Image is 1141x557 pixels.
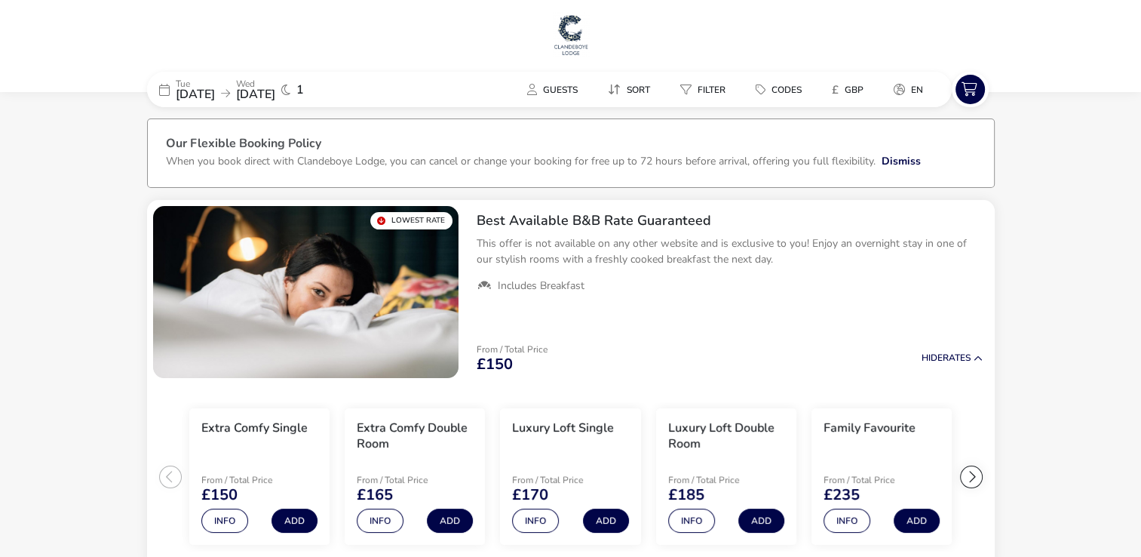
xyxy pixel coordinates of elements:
[824,420,916,436] h3: Family Favourite
[596,78,668,100] naf-pibe-menu-bar-item: Sort
[820,78,882,100] naf-pibe-menu-bar-item: £GBP
[911,84,923,96] span: en
[922,353,983,363] button: HideRates
[357,509,403,533] button: Info
[515,78,590,100] button: Guests
[668,420,784,452] h3: Luxury Loft Double Room
[201,509,248,533] button: Info
[882,153,921,169] button: Dismiss
[201,475,308,485] p: From / Total Price
[515,78,596,100] naf-pibe-menu-bar-item: Guests
[147,72,373,107] div: Tue[DATE]Wed[DATE]1
[357,488,393,503] span: £165
[477,212,983,229] h2: Best Available B&B Rate Guaranteed
[543,84,578,96] span: Guests
[176,79,215,88] p: Tue
[512,475,619,485] p: From / Total Price
[357,475,464,485] p: From / Total Price
[201,420,308,436] h3: Extra Comfy Single
[845,84,863,96] span: GBP
[824,488,860,503] span: £235
[596,78,662,100] button: Sort
[465,200,995,306] div: Best Available B&B Rate GuaranteedThis offer is not available on any other website and is exclusi...
[236,86,275,103] span: [DATE]
[153,206,459,378] swiper-slide: 1 / 1
[296,84,304,96] span: 1
[182,402,337,552] swiper-slide: 1 / 7
[744,78,820,100] naf-pibe-menu-bar-item: Codes
[668,475,775,485] p: From / Total Price
[583,509,629,533] button: Add
[649,402,804,552] swiper-slide: 4 / 7
[922,352,943,364] span: Hide
[357,420,473,452] h3: Extra Comfy Double Room
[698,84,725,96] span: Filter
[552,12,590,57] img: Main Website
[668,509,715,533] button: Info
[627,84,650,96] span: Sort
[512,509,559,533] button: Info
[166,137,976,153] h3: Our Flexible Booking Policy
[176,86,215,103] span: [DATE]
[370,212,452,229] div: Lowest Rate
[771,84,802,96] span: Codes
[804,402,959,552] swiper-slide: 5 / 7
[477,345,547,354] p: From / Total Price
[668,78,738,100] button: Filter
[820,78,876,100] button: £GBP
[512,488,548,503] span: £170
[512,420,614,436] h3: Luxury Loft Single
[477,357,513,372] span: £150
[337,402,492,552] swiper-slide: 2 / 7
[882,78,941,100] naf-pibe-menu-bar-item: en
[824,475,931,485] p: From / Total Price
[668,488,704,503] span: £185
[959,402,1115,552] swiper-slide: 6 / 7
[201,488,238,503] span: £150
[427,509,473,533] button: Add
[271,509,317,533] button: Add
[668,78,744,100] naf-pibe-menu-bar-item: Filter
[894,509,940,533] button: Add
[744,78,814,100] button: Codes
[166,154,876,168] p: When you book direct with Clandeboye Lodge, you can cancel or change your booking for free up to ...
[738,509,784,533] button: Add
[498,279,584,293] span: Includes Breakfast
[832,82,839,97] i: £
[824,509,870,533] button: Info
[236,79,275,88] p: Wed
[477,235,983,267] p: This offer is not available on any other website and is exclusive to you! Enjoy an overnight stay...
[882,78,935,100] button: en
[492,402,648,552] swiper-slide: 3 / 7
